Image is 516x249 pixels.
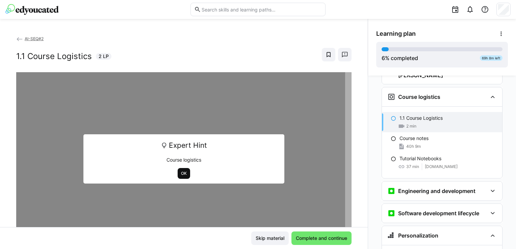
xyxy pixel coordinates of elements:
[16,51,92,61] h2: 1.1 Course Logistics
[398,210,479,217] h3: Software development lifecycle
[255,235,285,242] span: Skip material
[178,168,190,179] button: OK
[251,231,289,245] button: Skip material
[382,54,418,62] div: % completed
[399,155,441,162] p: Tutorial Notebooks
[295,235,348,242] span: Complete and continue
[99,53,109,60] span: 2 LP
[25,36,44,41] span: AI-SEQ#2
[480,55,502,61] div: 69h 8m left
[16,36,44,41] a: AI-SEQ#2
[382,55,385,61] span: 6
[88,157,280,163] p: Course logistics
[169,139,207,152] span: Expert Hint
[376,30,416,37] span: Learning plan
[406,164,419,169] span: 37 min
[406,144,421,149] span: 40h 9m
[398,93,440,100] h3: Course logistics
[425,164,458,169] span: [DOMAIN_NAME]
[201,6,322,12] input: Search skills and learning paths…
[399,135,429,142] p: Course notes
[399,115,443,121] p: 1.1 Course Logistics
[291,231,352,245] button: Complete and continue
[398,232,438,239] h3: Personalization
[406,123,416,129] span: 2 min
[180,171,187,176] span: OK
[398,188,475,194] h3: Engineering and development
